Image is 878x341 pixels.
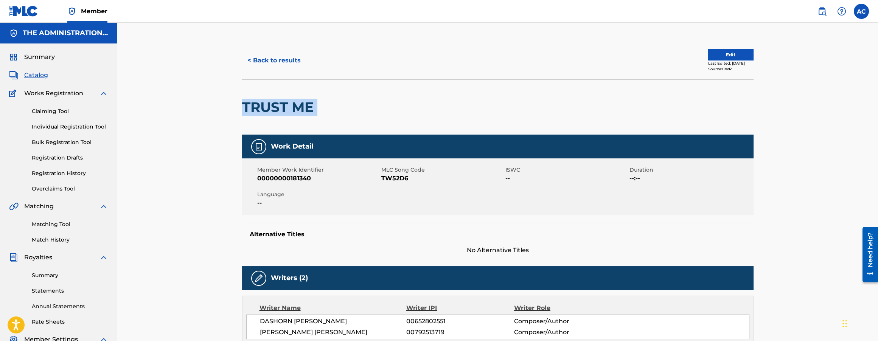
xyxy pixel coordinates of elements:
img: help [837,7,846,16]
img: MLC Logo [9,6,38,17]
img: Catalog [9,71,18,80]
button: Edit [708,49,754,60]
span: 00792513719 [406,328,514,337]
span: Member [81,7,107,15]
img: Matching [9,202,19,211]
a: Summary [32,271,108,279]
a: Annual Statements [32,302,108,310]
span: ISWC [505,166,628,174]
span: Summary [24,53,55,62]
span: Member Work Identifier [257,166,379,174]
span: Language [257,191,379,198]
a: Individual Registration Tool [32,123,108,131]
iframe: Chat Widget [840,305,878,341]
button: < Back to results [242,51,306,70]
span: -- [505,174,628,183]
a: Bulk Registration Tool [32,138,108,146]
span: [PERSON_NAME] [PERSON_NAME] [260,328,407,337]
a: Statements [32,287,108,295]
img: Royalties [9,253,18,262]
a: Overclaims Tool [32,185,108,193]
a: Public Search [814,4,830,19]
h5: Writers (2) [271,274,308,282]
div: Writer Name [260,304,407,313]
h2: TRUST ME [242,99,317,116]
span: DASHORN [PERSON_NAME] [260,317,407,326]
span: -- [257,198,379,208]
a: Claiming Tool [32,107,108,115]
div: Source: CWR [708,66,754,72]
a: Registration History [32,169,108,177]
span: Duration [629,166,752,174]
img: Top Rightsholder [67,7,76,16]
a: SummarySummary [9,53,55,62]
h5: Alternative Titles [250,231,746,238]
img: Works Registration [9,89,19,98]
span: 00000000181340 [257,174,379,183]
a: Rate Sheets [32,318,108,326]
img: expand [99,253,108,262]
span: TW52D6 [381,174,503,183]
img: expand [99,89,108,98]
a: Registration Drafts [32,154,108,162]
iframe: Resource Center [857,224,878,285]
span: 00652802551 [406,317,514,326]
span: Matching [24,202,54,211]
div: User Menu [854,4,869,19]
img: Accounts [9,29,18,38]
span: Works Registration [24,89,83,98]
div: Writer IPI [406,304,514,313]
a: Match History [32,236,108,244]
span: Composer/Author [514,317,612,326]
span: No Alternative Titles [242,246,754,255]
h5: THE ADMINISTRATION MP INC [23,29,108,37]
img: Writers [254,274,263,283]
h5: Work Detail [271,142,313,151]
span: Composer/Author [514,328,612,337]
span: --:-- [629,174,752,183]
div: Drag [842,312,847,335]
a: CatalogCatalog [9,71,48,80]
img: Work Detail [254,142,263,151]
a: Matching Tool [32,220,108,228]
span: Royalties [24,253,52,262]
img: expand [99,202,108,211]
img: search [817,7,827,16]
div: Last Edited: [DATE] [708,60,754,66]
div: Help [834,4,849,19]
div: Writer Role [514,304,612,313]
span: Catalog [24,71,48,80]
img: Summary [9,53,18,62]
span: MLC Song Code [381,166,503,174]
